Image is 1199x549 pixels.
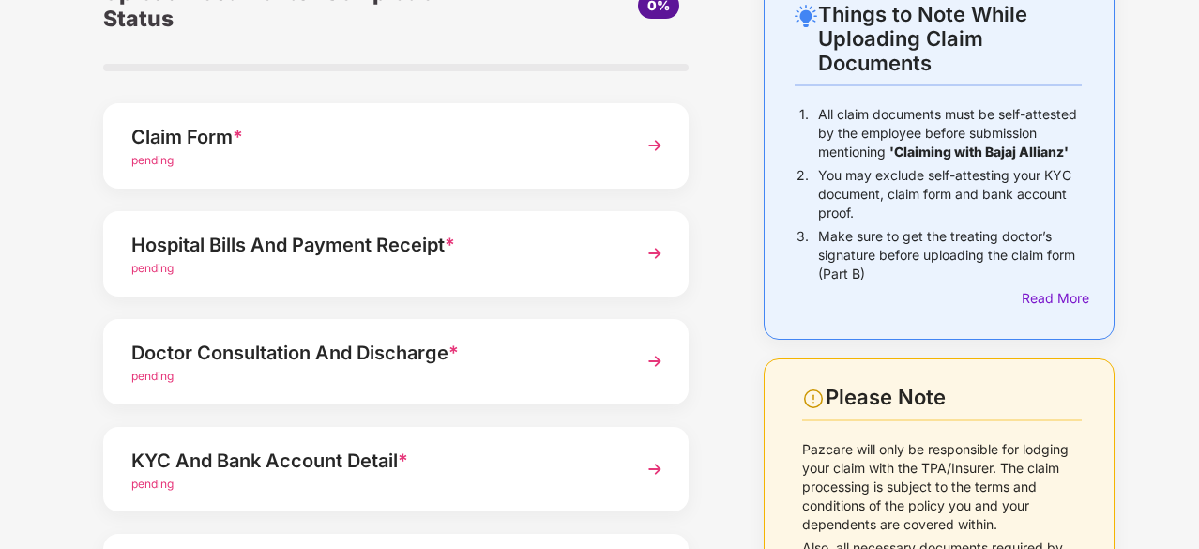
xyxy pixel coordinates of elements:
[638,452,672,486] img: svg+xml;base64,PHN2ZyBpZD0iTmV4dCIgeG1sbnM9Imh0dHA6Ly93d3cudzMub3JnLzIwMDAvc3ZnIiB3aWR0aD0iMzYiIG...
[818,227,1082,283] p: Make sure to get the treating doctor’s signature before uploading the claim form (Part B)
[818,2,1082,75] div: Things to Note While Uploading Claim Documents
[818,105,1082,161] p: All claim documents must be self-attested by the employee before submission mentioning
[131,477,174,491] span: pending
[131,122,616,152] div: Claim Form
[799,105,809,161] p: 1.
[1022,288,1082,309] div: Read More
[638,236,672,270] img: svg+xml;base64,PHN2ZyBpZD0iTmV4dCIgeG1sbnM9Imh0dHA6Ly93d3cudzMub3JnLzIwMDAvc3ZnIiB3aWR0aD0iMzYiIG...
[797,166,809,222] p: 2.
[818,166,1082,222] p: You may exclude self-attesting your KYC document, claim form and bank account proof.
[131,153,174,167] span: pending
[131,230,616,260] div: Hospital Bills And Payment Receipt
[797,227,809,283] p: 3.
[638,129,672,162] img: svg+xml;base64,PHN2ZyBpZD0iTmV4dCIgeG1sbnM9Imh0dHA6Ly93d3cudzMub3JnLzIwMDAvc3ZnIiB3aWR0aD0iMzYiIG...
[826,385,1082,410] div: Please Note
[131,369,174,383] span: pending
[802,388,825,410] img: svg+xml;base64,PHN2ZyBpZD0iV2FybmluZ18tXzI0eDI0IiBkYXRhLW5hbWU9Ildhcm5pbmcgLSAyNHgyNCIgeG1sbnM9Im...
[795,5,817,27] img: svg+xml;base64,PHN2ZyB4bWxucz0iaHR0cDovL3d3dy53My5vcmcvMjAwMC9zdmciIHdpZHRoPSIyNC4wOTMiIGhlaWdodD...
[889,144,1069,160] b: 'Claiming with Bajaj Allianz'
[131,261,174,275] span: pending
[131,446,616,476] div: KYC And Bank Account Detail
[131,338,616,368] div: Doctor Consultation And Discharge
[638,344,672,378] img: svg+xml;base64,PHN2ZyBpZD0iTmV4dCIgeG1sbnM9Imh0dHA6Ly93d3cudzMub3JnLzIwMDAvc3ZnIiB3aWR0aD0iMzYiIG...
[802,440,1082,534] p: Pazcare will only be responsible for lodging your claim with the TPA/Insurer. The claim processin...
